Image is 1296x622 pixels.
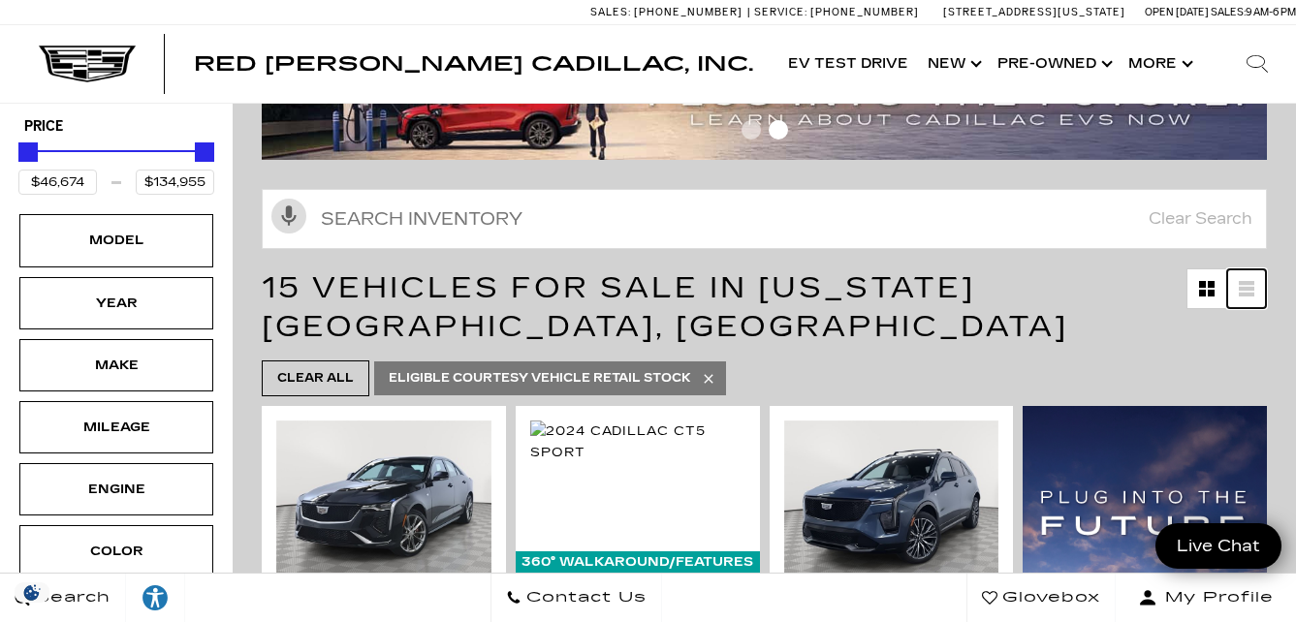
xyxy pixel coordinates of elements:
a: Red [PERSON_NAME] Cadillac, Inc. [194,54,753,74]
h5: Price [24,118,208,136]
a: Sales: [PHONE_NUMBER] [590,7,747,17]
a: Pre-Owned [988,25,1119,103]
a: Live Chat [1155,523,1281,569]
a: Explore your accessibility options [126,574,185,622]
span: Clear All [277,366,354,390]
div: Search [1218,25,1296,103]
div: Engine [68,479,165,500]
img: ev-blog-post-banners4 [262,50,1281,160]
a: Contact Us [490,574,662,622]
span: 15 Vehicles for Sale in [US_STATE][GEOGRAPHIC_DATA], [GEOGRAPHIC_DATA] [262,270,1068,344]
a: Service: [PHONE_NUMBER] [747,7,924,17]
div: EngineEngine [19,463,213,515]
div: MakeMake [19,339,213,391]
span: Glovebox [997,584,1100,611]
div: Color [68,541,165,562]
input: Minimum [18,170,97,195]
svg: Click to toggle on voice search [271,199,306,233]
img: 2024 Cadillac CT5 Sport [530,420,745,463]
img: 2024 Cadillac CT4 Sport [276,420,491,581]
div: ColorColor [19,525,213,577]
span: Go to slide 2 [769,120,788,140]
button: More [1119,25,1199,103]
span: Go to slide 1 [742,120,761,140]
span: Live Chat [1167,535,1270,557]
span: Open [DATE] [1145,6,1209,18]
input: Maximum [136,170,214,195]
div: Model [68,230,165,251]
a: New [918,25,988,103]
div: Explore your accessibility options [126,583,184,612]
div: Minimum Price [18,142,38,162]
input: Search Inventory [262,189,1267,249]
div: ModelModel [19,214,213,266]
span: Sales: [590,6,631,18]
span: Eligible Courtesy Vehicle Retail Stock [389,366,691,390]
div: Mileage [68,417,165,438]
span: Sales: [1211,6,1246,18]
span: [PHONE_NUMBER] [810,6,919,18]
span: [PHONE_NUMBER] [634,6,743,18]
span: 9 AM-6 PM [1246,6,1296,18]
span: Search [30,584,111,611]
div: Price [18,136,214,195]
section: Click to Open Cookie Consent Modal [10,582,54,603]
div: 360° WalkAround/Features [516,551,760,573]
a: [STREET_ADDRESS][US_STATE] [943,6,1125,18]
img: Opt-Out Icon [10,582,54,603]
span: Contact Us [522,584,647,611]
button: Open user profile menu [1116,574,1296,622]
img: Cadillac Dark Logo with Cadillac White Text [39,46,136,82]
a: EV Test Drive [778,25,918,103]
div: MileageMileage [19,401,213,453]
div: YearYear [19,277,213,329]
img: 2024 Cadillac XT4 Sport [784,420,999,581]
div: Year [68,293,165,314]
span: Red [PERSON_NAME] Cadillac, Inc. [194,52,753,76]
span: My Profile [1157,584,1274,611]
a: Glovebox [966,574,1116,622]
span: Service: [754,6,807,18]
a: Grid View [1187,269,1226,308]
div: Maximum Price [195,142,214,162]
div: Make [68,355,165,376]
